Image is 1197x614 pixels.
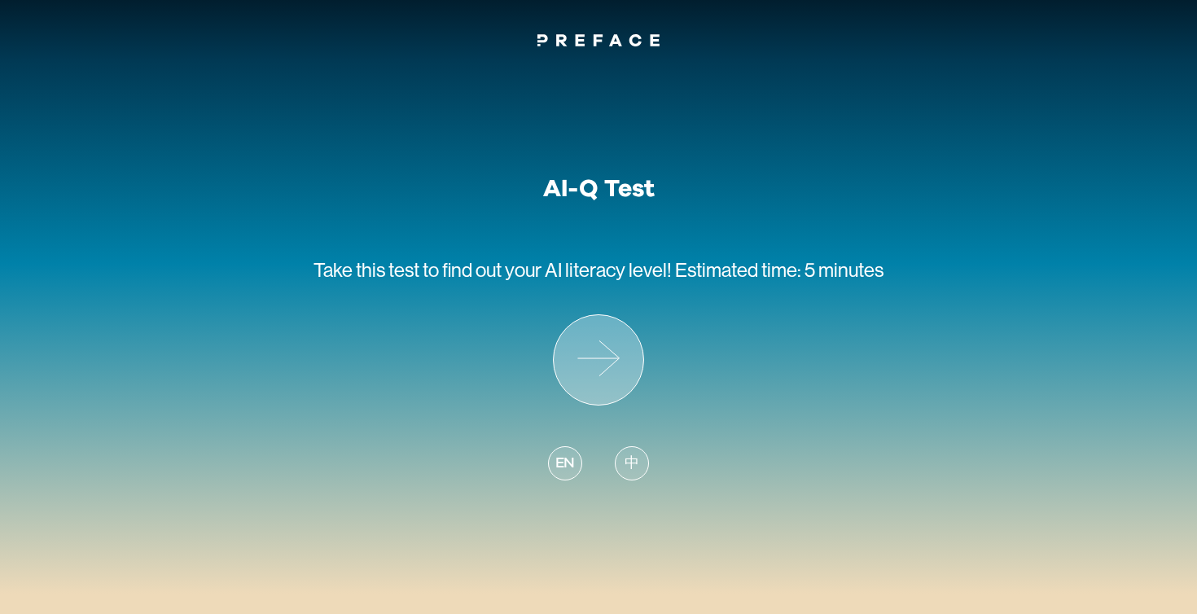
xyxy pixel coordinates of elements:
[543,174,655,204] h1: AI-Q Test
[313,259,439,281] span: Take this test to
[442,259,672,281] span: find out your AI literacy level!
[555,453,575,475] span: EN
[675,259,883,281] span: Estimated time: 5 minutes
[625,453,639,475] span: 中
